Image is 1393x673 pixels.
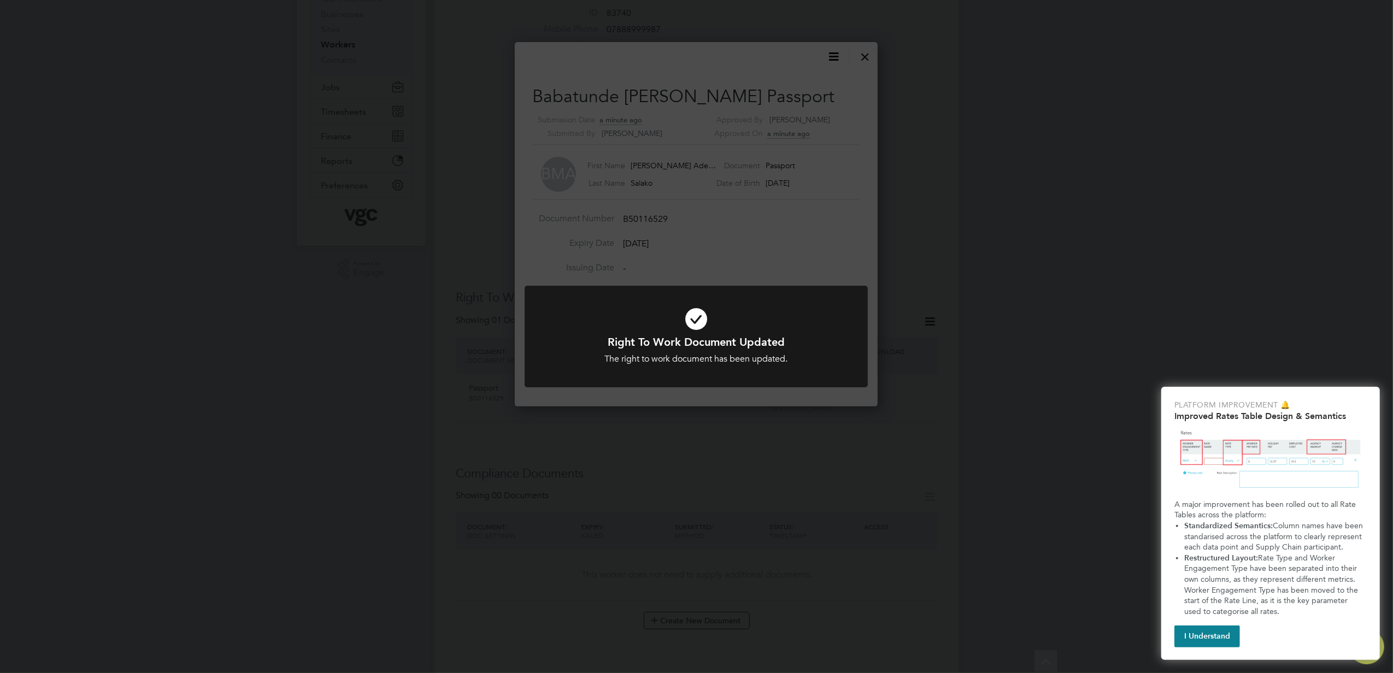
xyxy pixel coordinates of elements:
p: A major improvement has been rolled out to all Rate Tables across the platform: [1174,499,1367,521]
h2: Improved Rates Table Design & Semantics [1174,411,1367,421]
button: I Understand [1174,625,1240,647]
h1: Right To Work Document Updated [554,335,838,349]
div: The right to work document has been updated. [554,353,838,365]
div: Improved Rate Table Semantics [1161,387,1380,660]
p: Platform Improvement 🔔 [1174,400,1367,411]
span: Rate Type and Worker Engagement Type have been separated into their own columns, as they represen... [1184,553,1360,616]
strong: Standardized Semantics: [1184,521,1273,530]
img: Updated Rates Table Design & Semantics [1174,426,1367,495]
strong: Restructured Layout: [1184,553,1258,563]
span: Column names have been standarised across the platform to clearly represent each data point and S... [1184,521,1365,552]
